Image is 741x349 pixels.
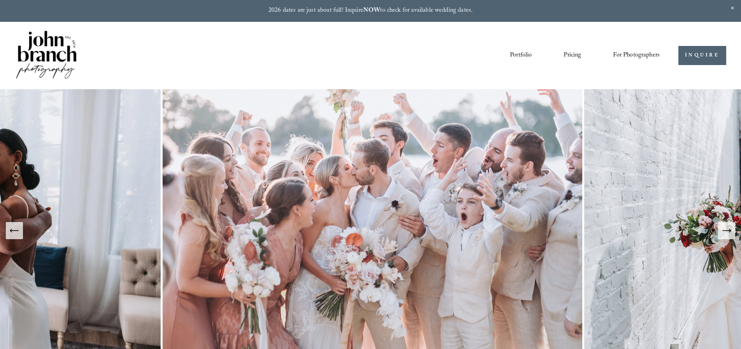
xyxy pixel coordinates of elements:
a: INQUIRE [678,46,726,65]
a: folder dropdown [613,49,660,62]
a: Portfolio [510,49,532,62]
button: Next Slide [718,222,735,239]
a: Pricing [564,49,581,62]
span: For Photographers [613,49,660,62]
img: John Branch IV Photography [15,29,78,82]
button: Previous Slide [6,222,23,239]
